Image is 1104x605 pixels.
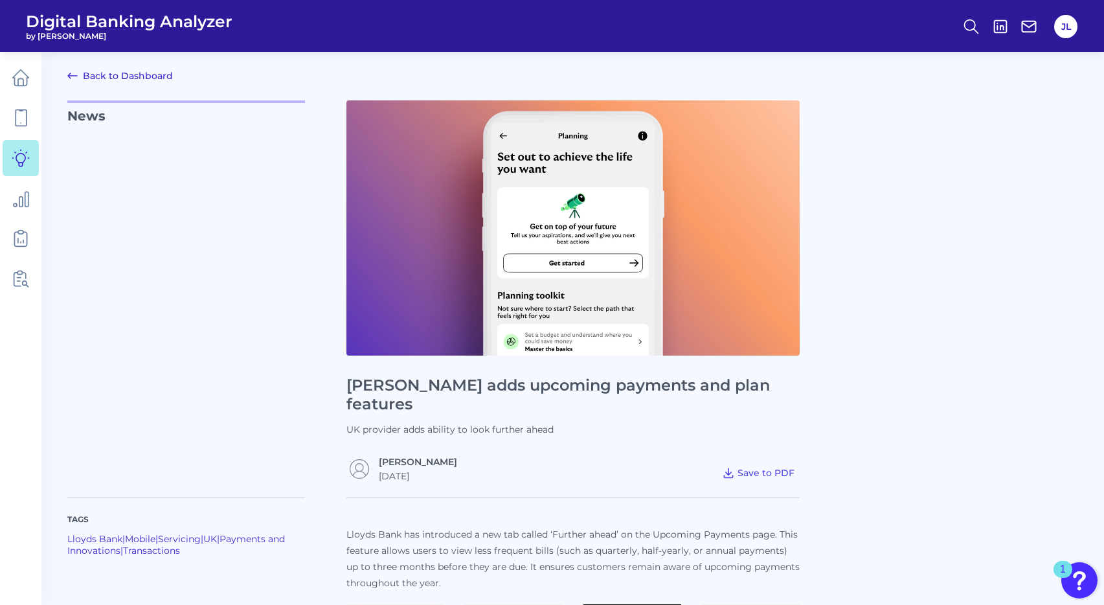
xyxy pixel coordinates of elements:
span: | [155,533,158,545]
a: Transactions [123,545,180,556]
p: Tags [67,514,305,525]
p: Lloyds Bank has introduced a new tab called ‘Further ahead’ on the Upcoming Payments page. This f... [346,527,800,591]
span: Save to PDF [738,467,794,479]
a: Lloyds Bank [67,533,122,545]
a: UK [203,533,217,545]
a: Servicing [158,533,201,545]
p: UK provider adds ability to look further ahead [346,424,800,435]
h1: [PERSON_NAME] adds upcoming payments and plan features [346,376,800,414]
span: | [217,533,220,545]
a: [PERSON_NAME] [379,456,457,468]
a: Mobile [125,533,155,545]
button: Open Resource Center, 1 new notification [1061,562,1098,599]
div: 1 [1060,569,1066,586]
button: Save to PDF [717,464,800,482]
span: | [120,545,123,556]
button: JL [1054,15,1077,38]
div: [DATE] [379,470,457,482]
p: News [67,100,305,482]
a: Payments and Innovations [67,533,285,556]
img: News - Phone (4).png [346,100,800,356]
span: by [PERSON_NAME] [26,31,232,41]
span: | [122,533,125,545]
span: | [201,533,203,545]
span: Digital Banking Analyzer [26,12,232,31]
a: Back to Dashboard [67,68,173,84]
